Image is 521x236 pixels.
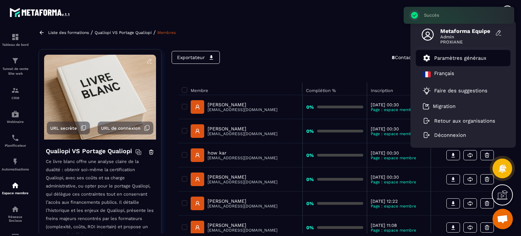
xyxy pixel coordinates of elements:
a: automationsautomationsAutomatisations [2,152,29,176]
p: Retour aux organisations [434,118,495,124]
p: Déconnexion [434,132,466,138]
span: URL de connexion [101,126,140,131]
a: [PERSON_NAME][EMAIL_ADDRESS][DOMAIN_NAME] [191,197,277,210]
th: Complétion % [303,83,367,95]
a: [PERSON_NAME][EMAIL_ADDRESS][DOMAIN_NAME] [191,173,277,186]
button: URL de connexion [98,122,153,134]
strong: 0% [306,152,314,158]
span: Exportateur [177,54,205,61]
p: [PERSON_NAME] [208,174,277,180]
p: Webinaire [2,120,29,124]
a: Membres [157,30,176,35]
span: URL secrète [50,126,77,131]
p: Français [434,70,454,78]
p: [DATE] 12:22 [371,199,427,204]
span: / [153,29,156,36]
strong: 8 [392,55,395,60]
a: Paramètres généraux [423,54,486,62]
p: [DATE] 11:08 [371,223,427,228]
p: [PERSON_NAME] [208,102,277,107]
p: Contacts [392,55,416,60]
p: Page : espace membre [371,228,427,233]
a: schedulerschedulerPlanificateur [2,129,29,152]
a: formationformationTunnel de vente Site web [2,52,29,81]
a: [PERSON_NAME][EMAIL_ADDRESS][DOMAIN_NAME] [191,221,277,234]
p: Migration [433,103,456,109]
strong: 0% [306,104,314,110]
p: Espace membre [2,191,29,195]
p: Tunnel de vente Site web [2,67,29,76]
a: how kar[EMAIL_ADDRESS][DOMAIN_NAME] [191,148,277,162]
span: Admin [440,34,491,39]
p: CRM [2,96,29,100]
a: Qualiopi VS Portage Qualiopi [95,30,152,35]
span: / [91,29,93,36]
h4: Qualiopi VS Portage Qualiopi [46,146,132,156]
p: [PERSON_NAME] [208,198,277,204]
p: Tableau de bord [2,43,29,47]
th: Membre [178,83,303,95]
p: Automatisations [2,167,29,171]
span: PROXIANE [440,39,491,44]
strong: 0% [306,128,314,134]
a: automationsautomationsEspace membre [2,176,29,200]
p: [EMAIL_ADDRESS][DOMAIN_NAME] [208,107,277,112]
a: Faire des suggestions [423,87,495,95]
p: [PERSON_NAME] [208,126,277,131]
strong: 0% [306,225,314,230]
p: Paramètres généraux [434,55,486,61]
img: social-network [11,205,19,213]
p: [PERSON_NAME] [208,222,277,228]
p: [DATE] 00:30 [371,175,427,180]
button: URL secrète [47,122,90,134]
p: [EMAIL_ADDRESS][DOMAIN_NAME] [208,131,277,136]
img: logo [9,6,71,18]
p: Page : espace membre [371,156,427,160]
p: Page : espace membre [371,180,427,184]
p: [DATE] 00:30 [371,150,427,156]
strong: 0% [306,177,314,182]
p: how kar [208,150,277,156]
p: Réseaux Sociaux [2,215,29,222]
a: formationformationTableau de bord [2,28,29,52]
a: [PERSON_NAME][EMAIL_ADDRESS][DOMAIN_NAME] [191,124,277,138]
p: Page : espace membre [371,131,427,136]
a: Ouvrir le chat [493,209,513,229]
a: Retour aux organisations [423,118,495,124]
p: [EMAIL_ADDRESS][DOMAIN_NAME] [208,228,277,233]
img: scheduler [11,134,19,142]
img: formation [11,57,19,65]
button: Exportateur [172,51,220,64]
a: social-networksocial-networkRéseaux Sociaux [2,200,29,228]
img: automations [11,181,19,189]
strong: 0% [306,201,314,206]
p: Page : espace membre [371,204,427,208]
span: Metaforma Equipe [440,28,491,34]
a: formationformationCRM [2,81,29,105]
p: Page : espace membre [371,107,427,112]
a: Liste des formations [48,30,89,35]
img: background [44,55,156,140]
img: formation [11,86,19,94]
p: [EMAIL_ADDRESS][DOMAIN_NAME] [208,180,277,184]
a: Migration [423,103,456,110]
img: formation [11,33,19,41]
th: Inscription [367,83,431,95]
a: [PERSON_NAME][EMAIL_ADDRESS][DOMAIN_NAME] [191,100,277,114]
p: Faire des suggestions [434,88,487,94]
p: Planificateur [2,144,29,147]
p: [EMAIL_ADDRESS][DOMAIN_NAME] [208,204,277,208]
p: [DATE] 00:30 [371,126,427,131]
p: [DATE] 00:30 [371,102,427,107]
img: automations [11,158,19,166]
img: automations [11,110,19,118]
p: [EMAIL_ADDRESS][DOMAIN_NAME] [208,156,277,160]
a: automationsautomationsWebinaire [2,105,29,129]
